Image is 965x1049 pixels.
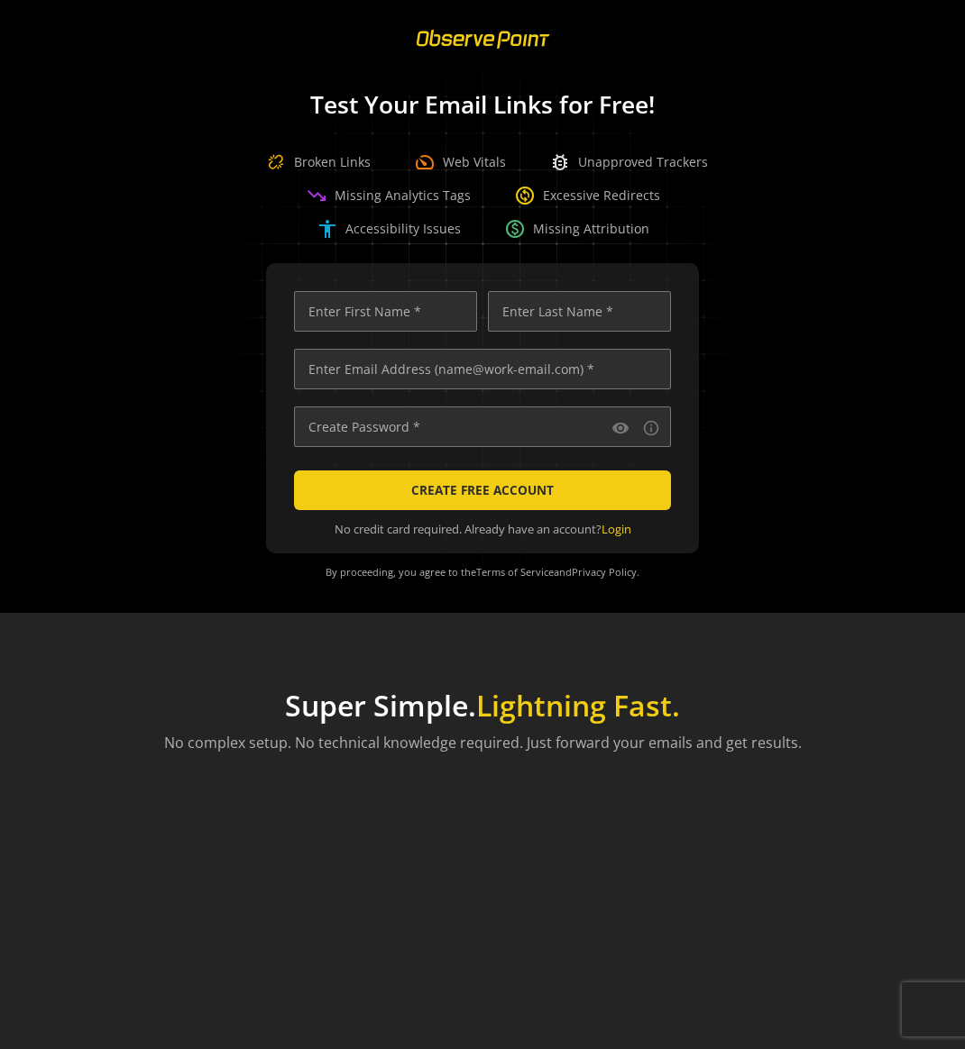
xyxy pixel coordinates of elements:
div: Excessive Redirects [514,185,660,206]
input: Enter Last Name * [488,291,671,332]
a: Login [602,521,631,537]
span: accessibility [317,218,338,240]
div: Web Vitals [414,151,506,173]
span: paid [504,218,526,240]
span: change_circle [514,185,536,206]
p: No complex setup. No technical knowledge required. Just forward your emails and get results. [164,732,802,753]
a: Terms of Service [476,565,554,579]
a: Privacy Policy [572,565,637,579]
a: ObservePoint Homepage [405,41,561,59]
span: CREATE FREE ACCOUNT [411,474,554,506]
h1: Super Simple. [164,689,802,723]
input: Enter First Name * [294,291,477,332]
span: Lightning Fast. [476,686,680,725]
input: Create Password * [294,406,671,447]
div: No credit card required. Already have an account? [294,521,671,538]
h1: Test Your Email Links for Free! [86,92,879,118]
button: Password requirements [640,417,662,439]
input: Enter Email Address (name@work-email.com) * [294,349,671,389]
div: Missing Analytics Tags [306,185,471,206]
div: Missing Attribution [504,218,649,240]
img: Broken Link [258,144,294,180]
span: bug_report [549,151,571,173]
div: Accessibility Issues [317,218,461,240]
mat-icon: visibility [611,419,630,437]
span: trending_down [306,185,327,206]
button: CREATE FREE ACCOUNT [294,470,671,510]
span: speed [414,151,436,173]
div: Unapproved Trackers [549,151,708,173]
div: Broken Links [258,144,371,180]
mat-icon: info_outline [642,419,660,437]
div: By proceeding, you agree to the and . [289,553,676,591]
